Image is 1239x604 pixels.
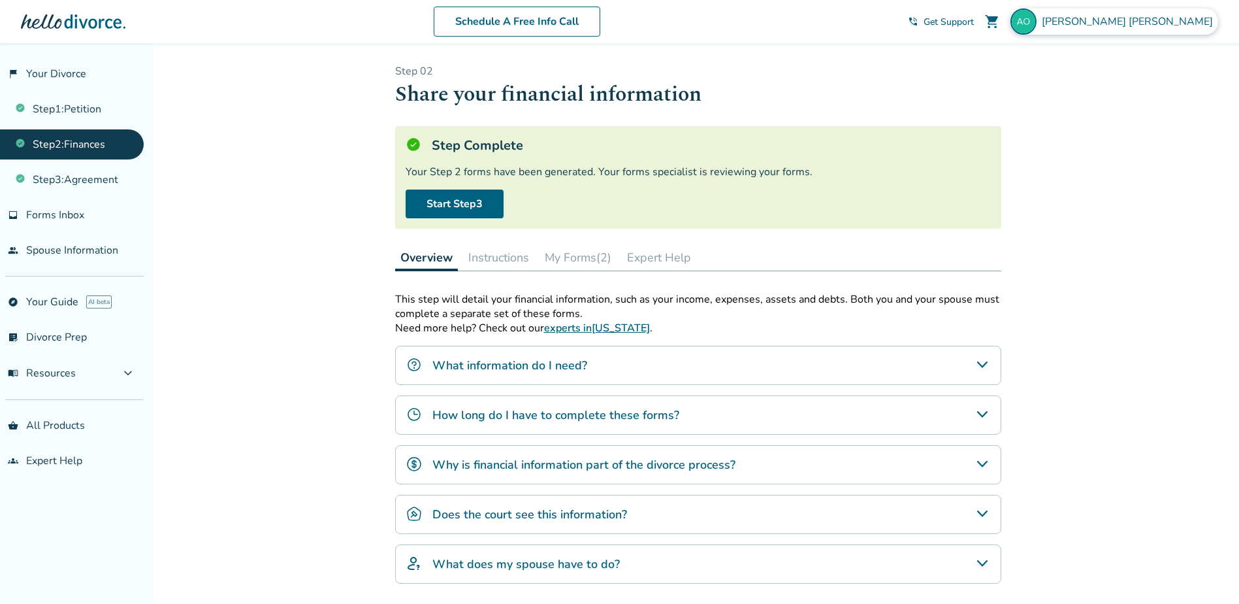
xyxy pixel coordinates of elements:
span: expand_more [120,365,136,381]
span: Get Support [924,16,974,28]
h4: What information do I need? [432,357,587,374]
a: phone_in_talkGet Support [908,16,974,28]
span: AI beta [86,295,112,309]
iframe: Chat Widget [1174,541,1239,604]
img: What information do I need? [406,357,422,373]
span: menu_book [8,368,18,378]
div: Why is financial information part of the divorce process? [395,445,1001,484]
a: experts in[US_STATE] [544,321,650,335]
div: What does my spouse have to do? [395,545,1001,584]
h4: How long do I have to complete these forms? [432,407,679,424]
button: Overview [395,244,458,271]
img: What does my spouse have to do? [406,556,422,571]
p: Step 0 2 [395,64,1001,78]
span: flag_2 [8,69,18,79]
span: phone_in_talk [908,16,918,27]
span: inbox [8,210,18,220]
div: What information do I need? [395,346,1001,385]
div: Does the court see this information? [395,495,1001,534]
button: My Forms(2) [539,244,617,271]
img: Why is financial information part of the divorce process? [406,456,422,472]
button: Expert Help [622,244,696,271]
div: How long do I have to complete these forms? [395,395,1001,435]
img: Does the court see this information? [406,506,422,522]
p: This step will detail your financial information, such as your income, expenses, assets and debts... [395,292,1001,321]
span: list_alt_check [8,332,18,343]
span: Resources [8,366,76,380]
h1: Share your financial information [395,78,1001,110]
span: shopping_cart [984,14,1000,29]
img: angela@osbhome.com [1010,8,1037,35]
span: people [8,245,18,256]
span: [PERSON_NAME] [PERSON_NAME] [1042,14,1218,29]
span: explore [8,297,18,307]
a: Start Step3 [406,190,504,218]
h4: Does the court see this information? [432,506,627,523]
span: Forms Inbox [26,208,84,222]
h4: Why is financial information part of the divorce process? [432,456,735,473]
a: Schedule A Free Info Call [434,7,600,37]
span: shopping_basket [8,420,18,431]
button: Instructions [463,244,534,271]
p: Need more help? Check out our . [395,321,1001,335]
h5: Step Complete [432,137,523,154]
span: groups [8,456,18,466]
h4: What does my spouse have to do? [432,556,620,573]
div: Your Step 2 forms have been generated. Your forms specialist is reviewing your forms. [406,165,991,179]
img: How long do I have to complete these forms? [406,407,422,422]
